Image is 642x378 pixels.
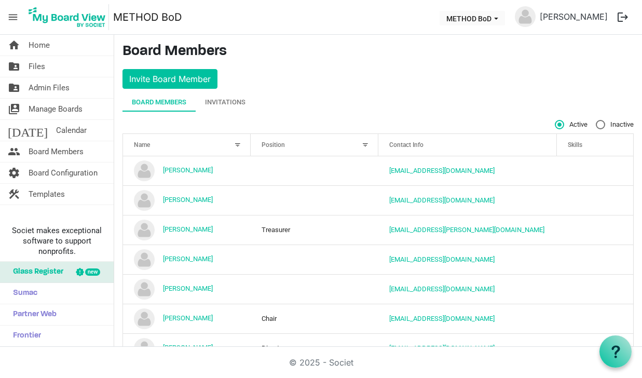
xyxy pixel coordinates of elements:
td: is template cell column header Skills [557,185,633,215]
span: Calendar [56,120,87,141]
span: Manage Boards [29,99,83,119]
span: settings [8,163,20,183]
h3: Board Members [122,43,634,61]
a: [EMAIL_ADDRESS][DOMAIN_NAME] [389,196,495,204]
a: [EMAIL_ADDRESS][PERSON_NAME][DOMAIN_NAME] [389,226,544,234]
div: Invitations [205,97,245,107]
span: Active [555,120,588,129]
a: [PERSON_NAME] [163,285,213,292]
span: Frontier [8,326,41,346]
a: [EMAIL_ADDRESS][DOMAIN_NAME] [389,315,495,322]
img: no-profile-picture.svg [134,160,155,181]
span: Board Configuration [29,163,98,183]
span: menu [3,7,23,27]
span: folder_shared [8,77,20,98]
td: Treasurer column header Position [251,215,378,245]
td: Bo Rich is template cell column header Name [123,156,251,185]
span: Files [29,56,45,77]
span: people [8,141,20,162]
div: tab-header [122,93,634,112]
a: METHOD BoD [113,7,182,28]
img: no-profile-picture.svg [134,190,155,211]
td: Carmen Brown is template cell column header Name [123,185,251,215]
span: Glass Register [8,262,63,282]
div: Board Members [132,97,186,107]
td: column header Position [251,156,378,185]
a: [PERSON_NAME] [536,6,612,27]
span: Name [134,141,150,148]
td: Carol Carlson is template cell column header Name [123,215,251,245]
td: Marian Roesch is template cell column header Name [123,333,251,363]
span: Inactive [596,120,634,129]
span: [DATE] [8,120,48,141]
span: Admin Files [29,77,70,98]
td: is template cell column header Skills [557,304,633,333]
td: van625@icloud.com is template cell column header Contact Info [378,333,557,363]
span: Sumac [8,283,37,304]
td: is template cell column header Skills [557,215,633,245]
img: no-profile-picture.svg [134,279,155,300]
td: gisellekliu.gkl@gmail.com is template cell column header Contact Info [378,245,557,274]
button: logout [612,6,634,28]
button: METHOD BoD dropdownbutton [440,11,505,25]
span: Partner Web [8,304,57,325]
img: no-profile-picture.svg [134,220,155,240]
a: [EMAIL_ADDRESS][DOMAIN_NAME] [389,255,495,263]
img: no-profile-picture.svg [134,338,155,359]
td: is template cell column header Skills [557,333,633,363]
a: © 2025 - Societ [289,357,353,368]
img: My Board View Logo [25,4,109,30]
td: is template cell column header Skills [557,274,633,304]
td: is template cell column header Skills [557,245,633,274]
td: column header Position [251,185,378,215]
td: Chair column header Position [251,304,378,333]
a: [PERSON_NAME] [163,314,213,322]
a: [EMAIL_ADDRESS][DOMAIN_NAME] [389,344,495,352]
span: Skills [568,141,582,148]
span: Contact Info [389,141,424,148]
td: Keli Watson is template cell column header Name [123,304,251,333]
span: Templates [29,184,65,205]
a: [PERSON_NAME] [163,225,213,233]
span: Home [29,35,50,56]
td: Director column header Position [251,333,378,363]
td: column header Position [251,245,378,274]
span: switch_account [8,99,20,119]
td: cacarlson1@shaw.ca is template cell column header Contact Info [378,215,557,245]
td: Ian Lindsay is template cell column header Name [123,274,251,304]
td: info@keliwatson.com is template cell column header Contact Info [378,304,557,333]
span: construction [8,184,20,205]
td: ianlindsay1487@gmail.com is template cell column header Contact Info [378,274,557,304]
td: Giselle Liu is template cell column header Name [123,245,251,274]
a: [EMAIL_ADDRESS][DOMAIN_NAME] [389,167,495,174]
img: no-profile-picture.svg [134,249,155,270]
span: folder_shared [8,56,20,77]
span: Societ makes exceptional software to support nonprofits. [5,225,109,256]
a: [PERSON_NAME] [163,344,213,352]
div: new [85,268,100,276]
img: no-profile-picture.svg [134,308,155,329]
a: [EMAIL_ADDRESS][DOMAIN_NAME] [389,285,495,293]
img: no-profile-picture.svg [515,6,536,27]
td: browncarmend@gmail.com is template cell column header Contact Info [378,185,557,215]
button: Invite Board Member [122,69,217,89]
a: [PERSON_NAME] [163,255,213,263]
td: is template cell column header Skills [557,156,633,185]
span: Position [262,141,285,148]
span: home [8,35,20,56]
a: [PERSON_NAME] [163,196,213,204]
a: My Board View Logo [25,4,113,30]
a: [PERSON_NAME] [163,166,213,174]
td: column header Position [251,274,378,304]
span: Board Members [29,141,84,162]
td: bonniedancesing@yahoo.ca is template cell column header Contact Info [378,156,557,185]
